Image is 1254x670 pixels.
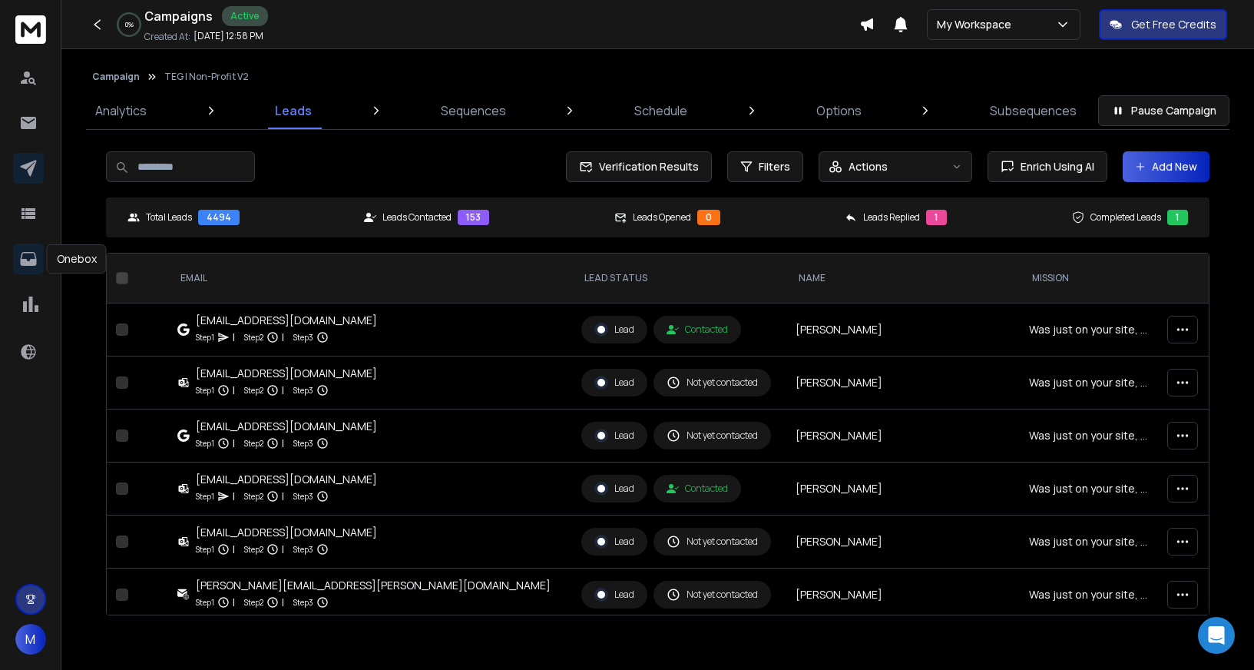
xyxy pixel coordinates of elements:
div: Not yet contacted [667,588,758,602]
p: Step 1 [196,595,214,610]
p: | [233,383,235,398]
p: | [233,436,235,451]
button: Get Free Credits [1099,9,1227,40]
div: 1 [926,210,947,225]
p: Step 1 [196,542,214,557]
td: Was just on your site, and I was inspired by your work on empowering youth through mentorship and... [1020,463,1158,516]
div: Lead [594,323,634,337]
a: Leads [266,92,321,129]
td: Was just on your site, and I was inspired by your work on providing natural gas services across t... [1020,569,1158,622]
p: Leads Replied [863,211,920,224]
a: Sequences [432,92,515,129]
button: Add New [1123,151,1209,182]
div: Not yet contacted [667,535,758,549]
div: Not yet contacted [667,429,758,443]
div: [EMAIL_ADDRESS][DOMAIN_NAME] [196,419,377,434]
p: Step 2 [244,489,263,504]
div: 4494 [198,210,240,225]
p: Step 2 [244,436,263,451]
p: Step 2 [244,542,263,557]
div: [EMAIL_ADDRESS][DOMAIN_NAME] [196,313,377,328]
button: Filters [727,151,803,182]
div: 153 [458,210,489,225]
td: Was just on your site, and I was inspired by your work on advancing educational technology and in... [1020,303,1158,357]
th: MISSION [1020,254,1158,303]
div: Lead [594,482,634,496]
td: [PERSON_NAME] [786,463,1019,516]
p: Sequences [441,101,506,120]
p: Step 3 [293,436,313,451]
p: Leads [275,101,312,120]
p: Step 2 [244,595,263,610]
p: Step 1 [196,330,214,345]
h1: Campaigns [144,7,213,25]
p: | [233,595,235,610]
button: Pause Campaign [1098,95,1229,126]
p: Completed Leads [1090,211,1161,224]
div: [EMAIL_ADDRESS][DOMAIN_NAME] [196,366,377,381]
p: | [282,383,284,398]
p: Subsequences [990,101,1077,120]
p: Analytics [95,101,147,120]
p: | [282,489,284,504]
p: | [233,489,235,504]
p: Actions [849,159,888,174]
p: | [282,542,284,557]
th: NAME [786,254,1019,303]
p: My Workspace [937,17,1017,32]
div: Onebox [47,244,107,274]
span: Enrich Using AI [1014,159,1094,174]
p: Step 3 [293,595,313,610]
a: Schedule [625,92,696,129]
td: [PERSON_NAME] [786,569,1019,622]
button: M [15,624,46,655]
td: [PERSON_NAME] [786,303,1019,357]
div: Active [222,6,268,26]
p: Step 3 [293,542,313,557]
p: | [282,330,284,345]
div: [EMAIL_ADDRESS][DOMAIN_NAME] [196,472,377,487]
p: Get Free Credits [1131,17,1216,32]
p: Step 1 [196,383,214,398]
td: [PERSON_NAME] [786,410,1019,463]
p: | [233,330,235,345]
p: TEG | Non-Profit V2 [164,71,249,83]
p: Step 2 [244,330,263,345]
div: Open Intercom Messenger [1198,617,1235,654]
td: [PERSON_NAME] [786,516,1019,569]
p: Step 1 [196,436,214,451]
button: Enrich Using AI [988,151,1107,182]
div: Lead [594,588,634,602]
p: Step 2 [244,383,263,398]
a: Subsequences [981,92,1086,129]
div: [EMAIL_ADDRESS][DOMAIN_NAME] [196,525,377,540]
div: 0 [697,210,720,225]
div: Lead [594,376,634,390]
button: Verification Results [566,151,712,182]
p: Leads Contacted [382,211,452,224]
div: Lead [594,429,634,443]
div: [PERSON_NAME][EMAIL_ADDRESS][PERSON_NAME][DOMAIN_NAME] [196,578,551,593]
td: Was just on your site, and I was inspired by your work on community development and municipal ser... [1020,357,1158,410]
th: LEAD STATUS [572,254,786,303]
span: Filters [759,159,790,174]
div: Lead [594,535,634,549]
a: Options [807,92,871,129]
p: Options [816,101,862,120]
p: | [233,542,235,557]
div: Not yet contacted [667,376,758,390]
span: Verification Results [593,159,699,174]
button: Campaign [92,71,140,83]
div: Contacted [667,323,728,336]
p: | [282,436,284,451]
p: Step 3 [293,330,313,345]
p: Leads Opened [633,211,691,224]
p: Created At: [144,31,190,43]
p: Step 3 [293,383,313,398]
p: Step 3 [293,489,313,504]
p: Schedule [634,101,687,120]
td: Was just on your site, and I was inspired by your work on supporting [DEMOGRAPHIC_DATA] life in t... [1020,410,1158,463]
p: Total Leads [146,211,192,224]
